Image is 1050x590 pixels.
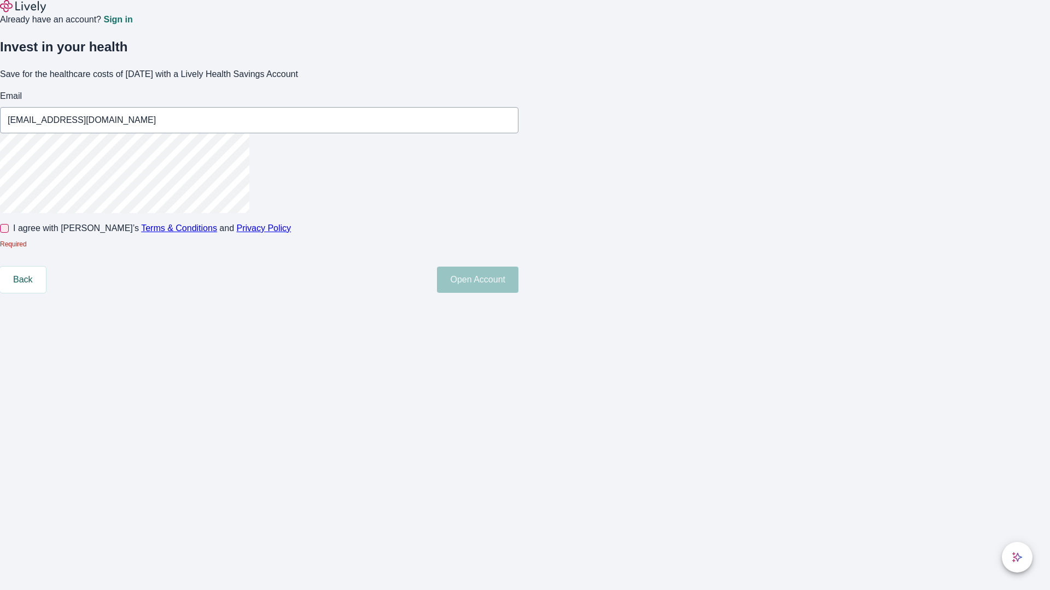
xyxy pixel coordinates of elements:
[237,223,291,233] a: Privacy Policy
[13,222,291,235] span: I agree with [PERSON_NAME]’s and
[1012,552,1023,563] svg: Lively AI Assistant
[141,223,217,233] a: Terms & Conditions
[1002,542,1032,573] button: chat
[103,15,132,24] a: Sign in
